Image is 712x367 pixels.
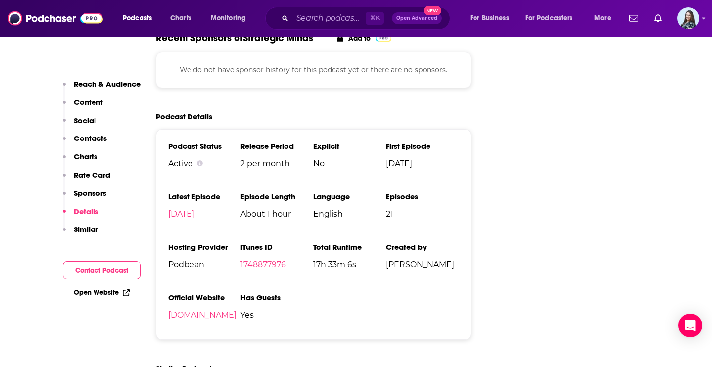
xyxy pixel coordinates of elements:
button: Reach & Audience [63,79,141,97]
img: User Profile [677,7,699,29]
h3: Language [313,192,386,201]
span: Recent Sponsors of Strategic Minds [156,32,313,44]
p: Sponsors [74,188,106,198]
img: Podchaser - Follow, Share and Rate Podcasts [8,9,103,28]
span: Open Advanced [396,16,437,21]
h3: iTunes ID [240,242,313,252]
span: More [594,11,611,25]
span: For Business [470,11,509,25]
div: Active [168,159,241,168]
span: ⌘ K [366,12,384,25]
div: Search podcasts, credits, & more... [275,7,460,30]
h2: Podcast Details [156,112,212,121]
span: For Podcasters [525,11,573,25]
h3: Total Runtime [313,242,386,252]
img: Pro Logo [376,34,392,42]
div: Open Intercom Messenger [678,314,702,337]
a: Show notifications dropdown [650,10,665,27]
p: Add to [348,34,371,43]
button: Rate Card [63,170,110,188]
span: Podbean [168,260,241,269]
p: Rate Card [74,170,110,180]
button: Contact Podcast [63,261,141,279]
h3: Episode Length [240,192,313,201]
h3: Has Guests [240,293,313,302]
button: Details [63,207,98,225]
h3: Explicit [313,141,386,151]
p: Social [74,116,96,125]
a: [DATE] [168,209,194,219]
h3: Release Period [240,141,313,151]
a: 1748877976 [240,260,286,269]
button: Similar [63,225,98,243]
span: Monitoring [211,11,246,25]
a: Open Website [74,288,130,297]
h3: First Episode [386,141,459,151]
span: 2 per month [240,159,313,168]
span: New [424,6,441,15]
button: Social [63,116,96,134]
button: open menu [204,10,259,26]
p: Details [74,207,98,216]
input: Search podcasts, credits, & more... [292,10,366,26]
button: Open AdvancedNew [392,12,442,24]
span: [DATE] [386,159,459,168]
p: Charts [74,152,97,161]
a: Add to [337,32,392,44]
span: Charts [170,11,191,25]
button: open menu [587,10,623,26]
h3: Hosting Provider [168,242,241,252]
h3: Latest Episode [168,192,241,201]
h3: Episodes [386,192,459,201]
span: No [313,159,386,168]
p: Similar [74,225,98,234]
button: open menu [519,10,587,26]
button: Charts [63,152,97,170]
p: Content [74,97,103,107]
p: We do not have sponsor history for this podcast yet or there are no sponsors. [168,64,459,75]
button: open menu [116,10,165,26]
a: Show notifications dropdown [625,10,642,27]
span: Podcasts [123,11,152,25]
button: Sponsors [63,188,106,207]
button: Content [63,97,103,116]
h3: Podcast Status [168,141,241,151]
button: open menu [463,10,522,26]
a: [DOMAIN_NAME] [168,310,237,320]
span: 17h 33m 6s [313,260,386,269]
p: Reach & Audience [74,79,141,89]
h3: Created by [386,242,459,252]
button: Show profile menu [677,7,699,29]
span: English [313,209,386,219]
p: Contacts [74,134,107,143]
span: About 1 hour [240,209,313,219]
span: 21 [386,209,459,219]
button: Contacts [63,134,107,152]
span: Yes [240,310,313,320]
h3: Official Website [168,293,241,302]
a: Charts [164,10,197,26]
span: Logged in as brookefortierpr [677,7,699,29]
span: [PERSON_NAME] [386,260,459,269]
